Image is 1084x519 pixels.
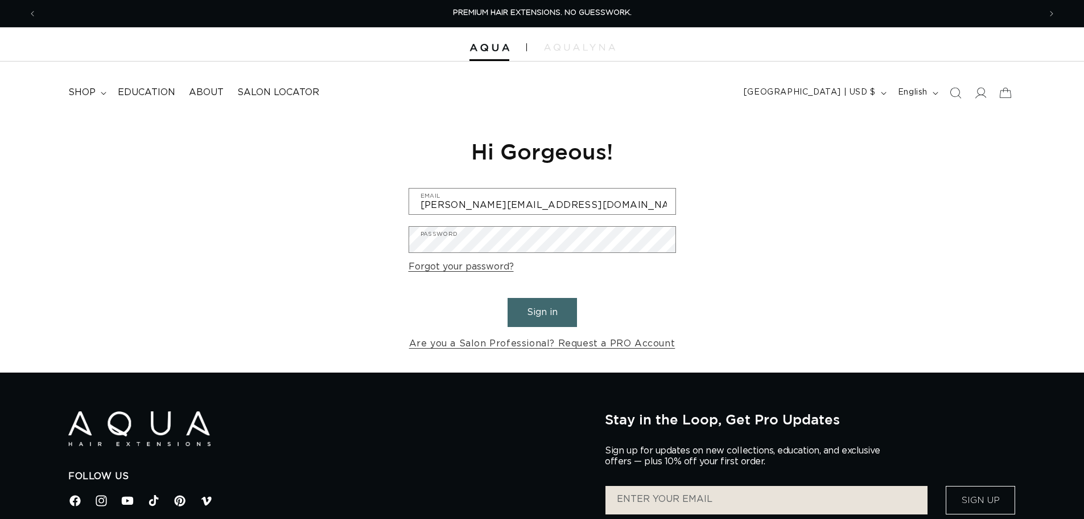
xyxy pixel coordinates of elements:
[508,298,577,327] button: Sign in
[605,486,928,514] input: ENTER YOUR EMAIL
[409,259,514,275] a: Forgot your password?
[237,87,319,99] span: Salon Locator
[946,486,1015,514] button: Sign Up
[68,411,211,446] img: Aqua Hair Extensions
[111,80,182,105] a: Education
[605,411,1016,427] h2: Stay in the Loop, Get Pro Updates
[737,82,891,104] button: [GEOGRAPHIC_DATA] | USD $
[409,336,675,352] a: Are you a Salon Professional? Request a PRO Account
[605,446,889,467] p: Sign up for updates on new collections, education, and exclusive offers — plus 10% off your first...
[409,189,675,214] input: Email
[68,87,96,99] span: shop
[453,9,632,17] span: PREMIUM HAIR EXTENSIONS. NO GUESSWORK.
[544,44,615,51] img: aqualyna.com
[891,82,943,104] button: English
[182,80,230,105] a: About
[469,44,509,52] img: Aqua Hair Extensions
[61,80,111,105] summary: shop
[118,87,175,99] span: Education
[898,87,928,99] span: English
[1039,3,1064,24] button: Next announcement
[943,80,968,105] summary: Search
[230,80,326,105] a: Salon Locator
[68,471,588,483] h2: Follow Us
[409,137,676,165] h1: Hi Gorgeous!
[189,87,224,99] span: About
[20,3,45,24] button: Previous announcement
[744,87,876,99] span: [GEOGRAPHIC_DATA] | USD $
